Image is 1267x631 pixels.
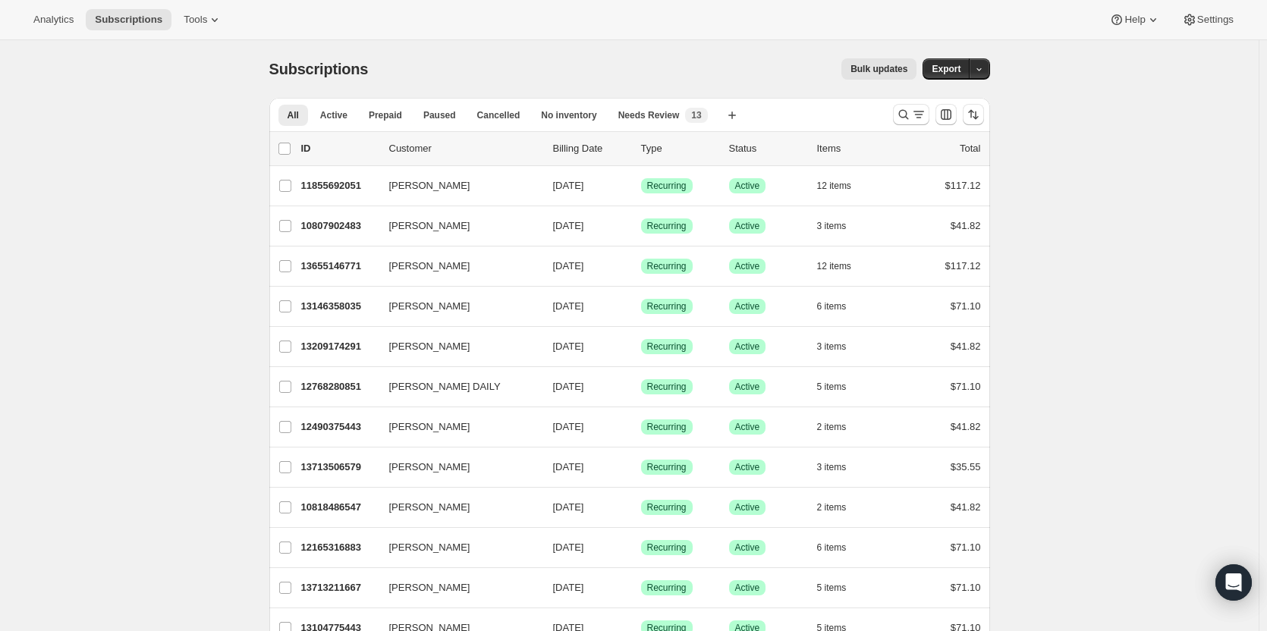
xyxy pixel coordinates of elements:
[301,256,981,277] div: 13655146771[PERSON_NAME][DATE]SuccessRecurringSuccessActive12 items$117.12
[389,500,470,515] span: [PERSON_NAME]
[423,109,456,121] span: Paused
[951,381,981,392] span: $71.10
[389,299,470,314] span: [PERSON_NAME]
[380,375,532,399] button: [PERSON_NAME] DAILY
[477,109,520,121] span: Cancelled
[301,259,377,274] p: 13655146771
[951,501,981,513] span: $41.82
[951,220,981,231] span: $41.82
[618,109,680,121] span: Needs Review
[301,457,981,478] div: 13713506579[PERSON_NAME][DATE]SuccessRecurringSuccessActive3 items$35.55
[86,9,171,30] button: Subscriptions
[817,336,863,357] button: 3 items
[817,141,893,156] div: Items
[735,180,760,192] span: Active
[380,535,532,560] button: [PERSON_NAME]
[301,540,377,555] p: 12165316883
[553,461,584,472] span: [DATE]
[817,416,863,438] button: 2 items
[951,542,981,553] span: $71.10
[389,460,470,475] span: [PERSON_NAME]
[817,296,863,317] button: 6 items
[735,582,760,594] span: Active
[647,501,687,513] span: Recurring
[817,175,868,196] button: 12 items
[389,339,470,354] span: [PERSON_NAME]
[553,542,584,553] span: [DATE]
[301,419,377,435] p: 12490375443
[389,141,541,156] p: Customer
[320,109,347,121] span: Active
[301,416,981,438] div: 12490375443[PERSON_NAME][DATE]SuccessRecurringSuccessActive2 items$41.82
[945,180,981,191] span: $117.12
[301,218,377,234] p: 10807902483
[553,582,584,593] span: [DATE]
[735,381,760,393] span: Active
[553,260,584,272] span: [DATE]
[817,376,863,397] button: 5 items
[553,220,584,231] span: [DATE]
[389,540,470,555] span: [PERSON_NAME]
[389,580,470,595] span: [PERSON_NAME]
[380,214,532,238] button: [PERSON_NAME]
[817,501,847,513] span: 2 items
[735,421,760,433] span: Active
[647,180,687,192] span: Recurring
[735,461,760,473] span: Active
[380,174,532,198] button: [PERSON_NAME]
[935,104,957,125] button: Customize table column order and visibility
[951,461,981,472] span: $35.55
[288,109,299,121] span: All
[33,14,74,26] span: Analytics
[380,495,532,520] button: [PERSON_NAME]
[301,299,377,314] p: 13146358035
[817,537,863,558] button: 6 items
[963,104,984,125] button: Sort the results
[932,63,960,75] span: Export
[817,300,847,312] span: 6 items
[817,260,851,272] span: 12 items
[380,455,532,479] button: [PERSON_NAME]
[647,421,687,433] span: Recurring
[817,577,863,598] button: 5 items
[301,141,981,156] div: IDCustomerBilling DateTypeStatusItemsTotal
[647,220,687,232] span: Recurring
[735,260,760,272] span: Active
[553,180,584,191] span: [DATE]
[951,582,981,593] span: $71.10
[1215,564,1252,601] div: Open Intercom Messenger
[541,109,596,121] span: No inventory
[735,501,760,513] span: Active
[647,582,687,594] span: Recurring
[389,218,470,234] span: [PERSON_NAME]
[389,379,501,394] span: [PERSON_NAME] DAILY
[301,339,377,354] p: 13209174291
[647,381,687,393] span: Recurring
[817,341,847,353] span: 3 items
[817,457,863,478] button: 3 items
[301,460,377,475] p: 13713506579
[735,341,760,353] span: Active
[817,461,847,473] span: 3 items
[647,461,687,473] span: Recurring
[380,294,532,319] button: [PERSON_NAME]
[301,376,981,397] div: 12768280851[PERSON_NAME] DAILY[DATE]SuccessRecurringSuccessActive5 items$71.10
[301,141,377,156] p: ID
[553,421,584,432] span: [DATE]
[380,334,532,359] button: [PERSON_NAME]
[945,260,981,272] span: $117.12
[553,381,584,392] span: [DATE]
[817,256,868,277] button: 12 items
[184,14,207,26] span: Tools
[301,500,377,515] p: 10818486547
[1197,14,1234,26] span: Settings
[301,497,981,518] div: 10818486547[PERSON_NAME][DATE]SuccessRecurringSuccessActive2 items$41.82
[735,220,760,232] span: Active
[389,259,470,274] span: [PERSON_NAME]
[95,14,162,26] span: Subscriptions
[893,104,929,125] button: Search and filter results
[817,381,847,393] span: 5 items
[923,58,970,80] button: Export
[24,9,83,30] button: Analytics
[647,300,687,312] span: Recurring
